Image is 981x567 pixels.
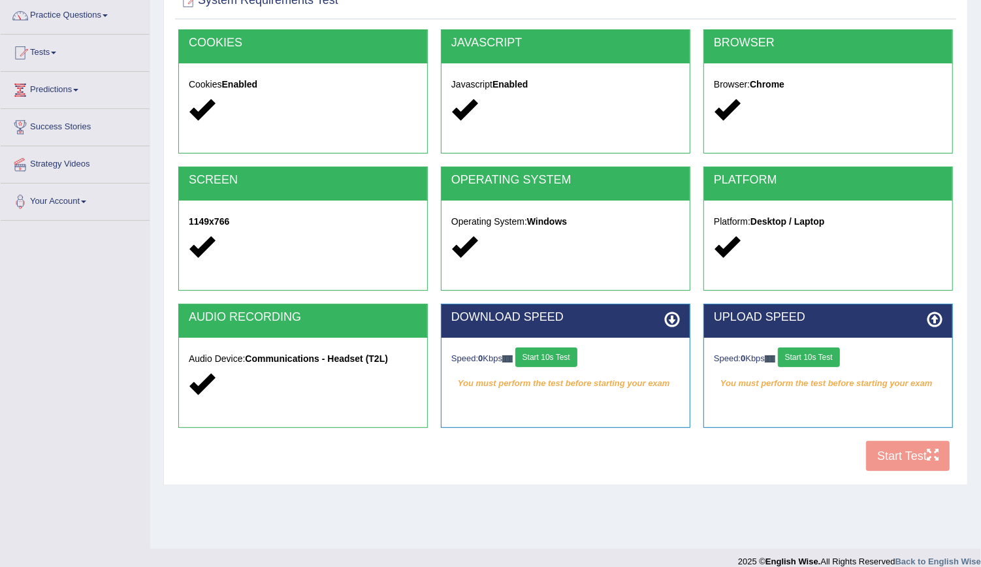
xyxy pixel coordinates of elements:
[189,354,417,364] h5: Audio Device:
[451,174,680,187] h2: OPERATING SYSTEM
[1,35,150,67] a: Tests
[451,348,680,370] div: Speed: Kbps
[189,311,417,324] h2: AUDIO RECORDING
[895,557,981,566] a: Back to English Wise
[714,374,942,393] em: You must perform the test before starting your exam
[714,217,942,227] h5: Platform:
[1,109,150,142] a: Success Stories
[714,37,942,50] h2: BROWSER
[222,79,257,89] strong: Enabled
[451,311,680,324] h2: DOWNLOAD SPEED
[714,174,942,187] h2: PLATFORM
[189,80,417,89] h5: Cookies
[527,216,567,227] strong: Windows
[478,353,483,363] strong: 0
[1,146,150,179] a: Strategy Videos
[451,80,680,89] h5: Javascript
[778,348,840,367] button: Start 10s Test
[189,174,417,187] h2: SCREEN
[765,355,775,363] img: ajax-loader-fb-connection.gif
[1,184,150,216] a: Your Account
[515,348,577,367] button: Start 10s Test
[1,72,150,105] a: Predictions
[765,557,820,566] strong: English Wise.
[451,217,680,227] h5: Operating System:
[189,216,229,227] strong: 1149x766
[502,355,513,363] img: ajax-loader-fb-connection.gif
[714,80,942,89] h5: Browser:
[451,374,680,393] em: You must perform the test before starting your exam
[714,311,942,324] h2: UPLOAD SPEED
[492,79,528,89] strong: Enabled
[714,348,942,370] div: Speed: Kbps
[750,79,784,89] strong: Chrome
[750,216,825,227] strong: Desktop / Laptop
[245,353,388,364] strong: Communications - Headset (T2L)
[451,37,680,50] h2: JAVASCRIPT
[741,353,745,363] strong: 0
[189,37,417,50] h2: COOKIES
